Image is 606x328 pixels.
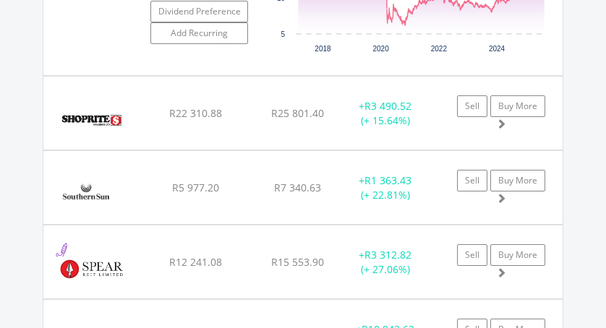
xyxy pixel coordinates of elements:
[271,106,324,120] span: R25 801.40
[172,181,219,194] span: R5 977.20
[271,255,324,269] span: R15 553.90
[340,99,430,128] div: + (+ 15.64%)
[51,243,132,295] img: EQU.ZA.SEA.png
[340,173,430,202] div: + (+ 22.81%)
[457,170,487,191] a: Sell
[364,248,411,262] span: R3 312.82
[489,45,505,53] text: 2024
[490,170,545,191] a: Buy More
[490,95,545,117] a: Buy More
[169,106,222,120] span: R22 310.88
[457,244,487,266] a: Sell
[457,95,487,117] a: Sell
[274,181,321,194] span: R7 340.63
[340,248,430,277] div: + (+ 27.06%)
[373,45,390,53] text: 2020
[51,95,132,146] img: EQU.ZA.SHP.png
[169,255,222,269] span: R12 241.08
[364,173,411,187] span: R1 363.43
[315,45,332,53] text: 2018
[431,45,448,53] text: 2022
[364,99,411,113] span: R3 490.52
[150,1,248,22] a: Dividend Preference
[281,30,286,38] text: 5
[150,22,248,44] a: Add Recurring
[490,244,545,266] a: Buy More
[51,169,124,220] img: EQU.ZA.SSU.png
